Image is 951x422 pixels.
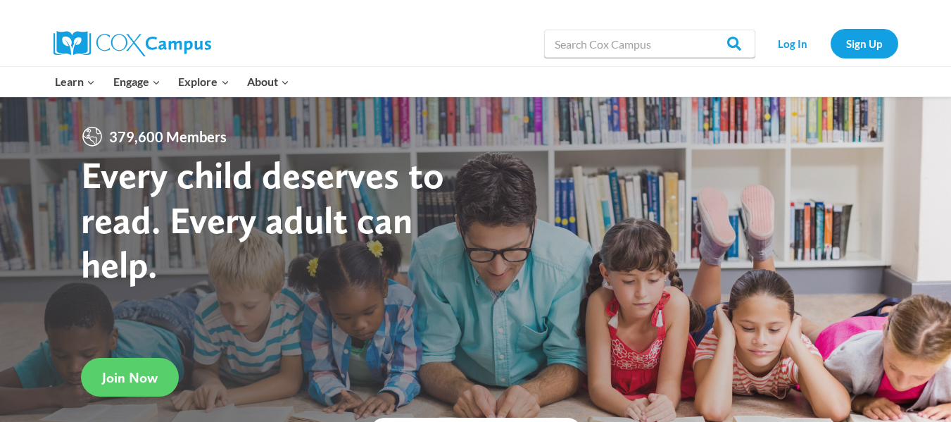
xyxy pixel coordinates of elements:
strong: Every child deserves to read. Every adult can help. [81,152,444,287]
a: Log In [762,29,824,58]
span: Learn [55,73,95,91]
span: Join Now [102,369,158,386]
nav: Secondary Navigation [762,29,898,58]
img: Cox Campus [53,31,211,56]
input: Search Cox Campus [544,30,755,58]
span: Explore [178,73,229,91]
span: 379,600 Members [103,125,232,148]
a: Join Now [81,358,179,397]
nav: Primary Navigation [46,67,298,97]
span: Engage [113,73,160,91]
span: About [247,73,289,91]
a: Sign Up [831,29,898,58]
